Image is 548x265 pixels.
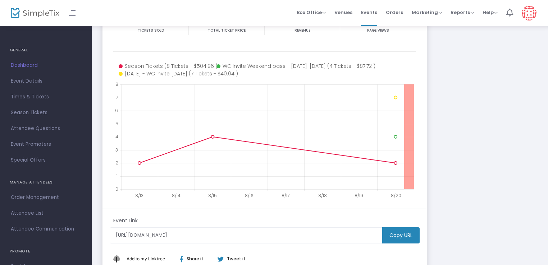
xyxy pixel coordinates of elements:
[318,192,327,199] text: 8/18
[115,147,118,153] text: 3
[116,173,118,179] text: 1
[11,124,81,133] span: Attendee Questions
[11,140,81,149] span: Event Promoters
[11,224,81,234] span: Attendee Communication
[11,92,81,102] span: Times & Tickets
[334,3,352,22] span: Venues
[10,43,82,57] h4: GENERAL
[266,28,338,33] p: Revenue
[282,192,289,199] text: 8/17
[115,186,118,192] text: 0
[115,134,118,140] text: 4
[342,28,414,33] p: Page Views
[11,193,81,202] span: Order Management
[245,192,254,199] text: 8/16
[451,9,474,16] span: Reports
[297,9,326,16] span: Box Office
[361,3,377,22] span: Events
[11,76,81,86] span: Event Details
[10,175,82,190] h4: MANAGE ATTENDEES
[115,81,118,87] text: 8
[115,28,187,33] p: Tickets sold
[11,209,81,218] span: Attendee List
[386,3,403,22] span: Orders
[115,160,118,166] text: 2
[115,107,118,113] text: 6
[382,227,420,243] m-button: Copy URL
[391,192,401,199] text: 8/20
[116,94,118,100] text: 7
[208,192,217,199] text: 8/15
[127,256,165,261] span: Add to my Linktree
[10,244,82,259] h4: PROMOTE
[412,9,442,16] span: Marketing
[210,256,249,262] div: Tweet it
[11,155,81,165] span: Special Offers
[483,9,498,16] span: Help
[113,217,138,224] m-panel-subtitle: Event Link
[172,192,181,199] text: 8/14
[115,120,118,126] text: 5
[11,61,81,70] span: Dashboard
[11,108,81,117] span: Season Tickets
[355,192,363,199] text: 8/19
[113,255,125,262] img: linktree
[173,256,217,262] div: Share it
[135,192,143,199] text: 8/13
[190,28,262,33] p: Total Ticket Price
